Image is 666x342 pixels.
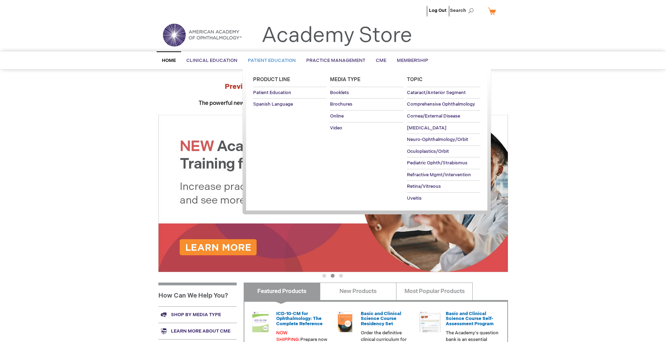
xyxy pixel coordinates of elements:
a: Featured Products [244,283,320,300]
span: Search [450,3,477,17]
a: ICD-10-CM for Ophthalmology: The Complete Reference [276,311,323,327]
strong: Preview the at AAO 2025 [225,83,441,91]
span: Comprehensive Ophthalmology [407,101,475,107]
span: Product Line [253,77,290,83]
a: Shop by media type [158,306,237,323]
span: Refractive Mgmt/Intervention [407,172,471,178]
span: Topic [407,77,423,83]
span: Cataract/Anterior Segment [407,90,466,95]
a: Basic and Clinical Science Course Self-Assessment Program [446,311,494,327]
span: Online [330,113,344,119]
span: Retina/Vitreous [407,184,441,189]
span: [MEDICAL_DATA] [407,125,446,131]
a: New Products [320,283,396,300]
span: Practice Management [306,58,365,63]
span: Spanish Language [253,101,293,107]
span: Booklets [330,90,349,95]
a: Basic and Clinical Science Course Residency Set [361,311,401,327]
a: Academy Store [262,23,412,48]
img: 0120008u_42.png [250,311,271,332]
a: Most Popular Products [396,283,473,300]
span: Patient Education [248,58,296,63]
span: Cornea/External Disease [407,113,460,119]
span: CME [376,58,386,63]
span: Brochures [330,101,352,107]
span: Patient Education [253,90,291,95]
img: 02850963u_47.png [335,311,356,332]
span: Oculoplastics/Orbit [407,149,449,154]
span: Video [330,125,342,131]
span: Uveitis [407,195,422,201]
span: Membership [397,58,428,63]
span: Pediatric Ophth/Strabismus [407,160,467,166]
img: bcscself_20.jpg [420,311,441,332]
span: Neuro-Ophthalmology/Orbit [407,137,468,142]
span: Home [162,58,176,63]
span: Media Type [330,77,360,83]
h1: How Can We Help You? [158,283,237,306]
button: 3 of 3 [339,274,343,278]
button: 2 of 3 [331,274,335,278]
a: Log Out [429,8,446,13]
button: 1 of 3 [322,274,326,278]
a: Learn more about CME [158,323,237,339]
span: Clinical Education [186,58,237,63]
